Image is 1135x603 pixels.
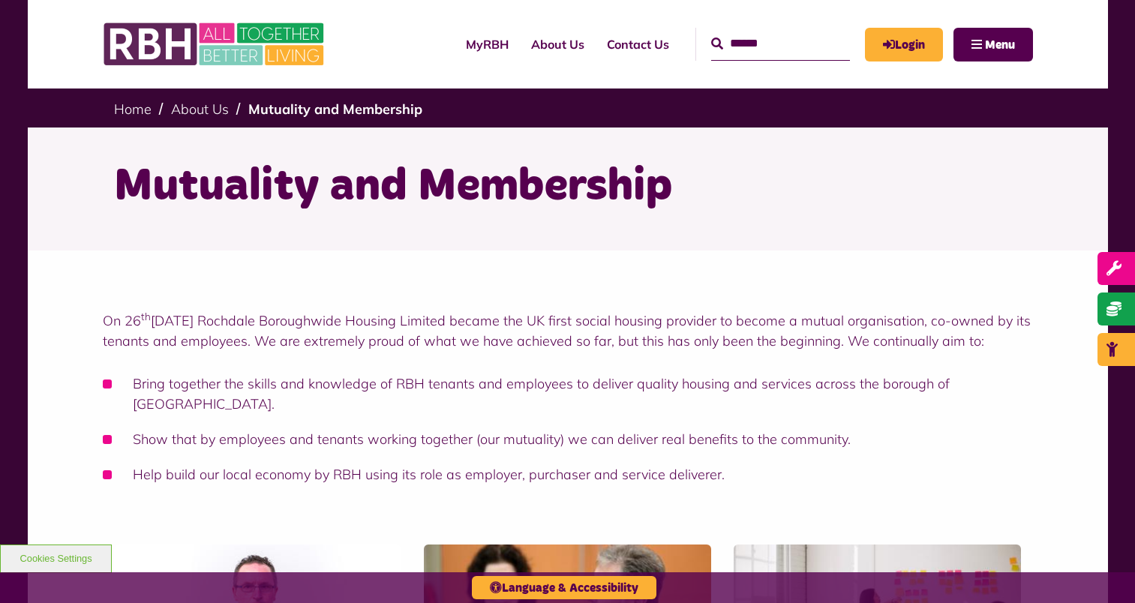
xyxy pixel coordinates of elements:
p: On 26 [DATE] Rochdale Boroughwide Housing Limited became the UK first social housing provider to ... [103,310,1033,351]
button: Navigation [953,28,1033,61]
sup: th [141,310,151,322]
a: Contact Us [596,24,680,64]
h1: Mutuality and Membership [114,157,1022,216]
a: MyRBH [455,24,520,64]
a: About Us [520,24,596,64]
li: Bring together the skills and knowledge of RBH tenants and employees to deliver quality housing a... [103,373,1033,414]
a: Mutuality and Membership [248,100,422,118]
img: RBH [103,15,328,73]
li: Help build our local economy by RBH using its role as employer, purchaser and service deliverer. [103,464,1033,484]
span: Menu [985,39,1015,51]
a: MyRBH [865,28,943,61]
a: About Us [171,100,229,118]
iframe: Netcall Web Assistant for live chat [1067,535,1135,603]
button: Language & Accessibility [472,576,656,599]
li: Show that by employees and tenants working together (our mutuality) we can deliver real benefits ... [103,429,1033,449]
a: Home [114,100,152,118]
